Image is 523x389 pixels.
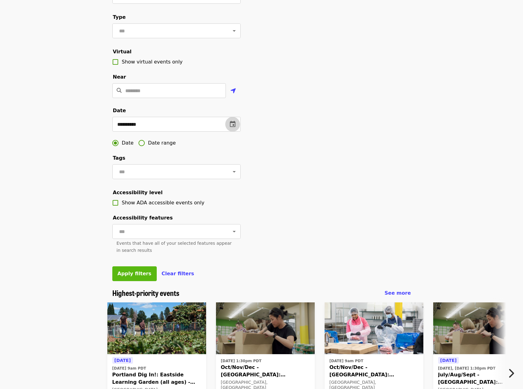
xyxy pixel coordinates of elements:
time: [DATE] 1:30pm PDT [221,358,262,364]
button: Open [230,27,239,35]
i: search icon [117,88,122,93]
span: Show ADA accessible events only [122,200,205,206]
span: Portland Dig In!: Eastside Learning Garden (all ages) - Aug/Sept/Oct [112,371,201,386]
button: change date [225,117,240,132]
span: Date [113,108,126,113]
span: Show virtual events only [122,59,183,65]
a: Highest-priority events [112,289,179,297]
span: Near [113,74,126,80]
span: Apply filters [118,271,152,276]
button: Open [230,227,239,236]
div: Highest-priority events [107,289,416,297]
span: Oct/Nov/Dec - [GEOGRAPHIC_DATA]: Repack/Sort (age [DEMOGRAPHIC_DATA]+) [330,364,418,379]
i: location-arrow icon [230,87,236,95]
span: Virtual [113,49,132,55]
button: Open [230,167,239,176]
span: Oct/Nov/Dec - [GEOGRAPHIC_DATA]: Repack/Sort (age [DEMOGRAPHIC_DATA]+) [221,364,310,379]
span: Type [113,14,126,20]
img: Oct/Nov/Dec - Beaverton: Repack/Sort (age 10+) organized by Oregon Food Bank [325,302,423,354]
span: Date [122,139,134,147]
img: Portland Dig In!: Eastside Learning Garden (all ages) - Aug/Sept/Oct organized by Oregon Food Bank [107,302,206,354]
time: [DATE] 9am PDT [330,358,363,364]
button: Clear filters [162,270,194,277]
time: [DATE] 9am PDT [112,366,146,371]
time: [DATE], [DATE] 1:30pm PDT [438,366,496,371]
span: [DATE] [114,358,131,363]
span: Date range [148,139,176,147]
span: Accessibility features [113,215,173,221]
span: Highest-priority events [112,287,179,298]
img: Oct/Nov/Dec - Portland: Repack/Sort (age 8+) organized by Oregon Food Bank [216,302,315,354]
span: [DATE] [440,358,457,363]
span: See more [384,290,411,296]
button: Apply filters [112,266,157,281]
span: Events that have all of your selected features appear in search results [117,241,232,253]
span: Tags [113,155,126,161]
span: Accessibility level [113,190,163,195]
a: See more [384,289,411,297]
i: chevron-right icon [508,367,514,379]
button: Next item [503,365,523,382]
button: Use my location [226,84,241,99]
span: Clear filters [162,271,194,276]
input: Location [125,83,226,98]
